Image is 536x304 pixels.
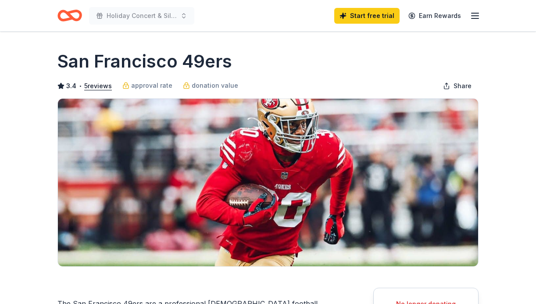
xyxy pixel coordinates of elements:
img: Image for San Francisco 49ers [58,99,478,266]
span: 3.4 [66,81,76,91]
span: • [79,82,82,89]
span: Holiday Concert & Silent Auction [107,11,177,21]
button: 5reviews [84,81,112,91]
span: approval rate [131,80,172,91]
a: Earn Rewards [403,8,466,24]
button: Holiday Concert & Silent Auction [89,7,194,25]
span: donation value [192,80,238,91]
a: approval rate [122,80,172,91]
button: Share [436,77,479,95]
a: donation value [183,80,238,91]
h1: San Francisco 49ers [57,49,232,74]
a: Home [57,5,82,26]
a: Start free trial [334,8,400,24]
span: Share [454,81,472,91]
